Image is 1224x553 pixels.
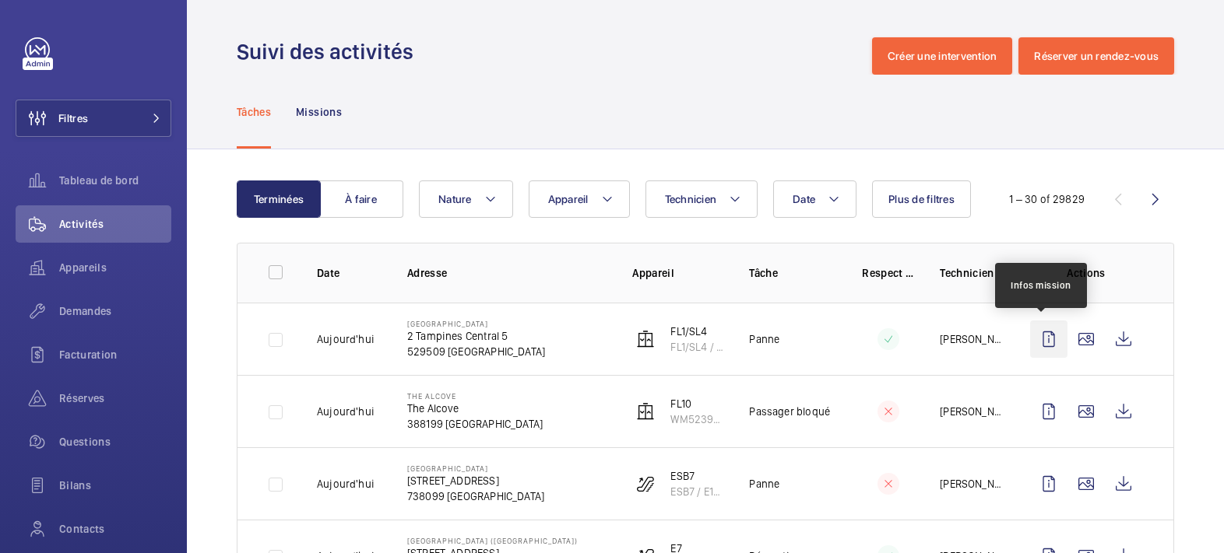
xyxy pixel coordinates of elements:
[59,303,171,319] span: Demandes
[59,434,171,450] span: Questions
[407,401,543,416] p: The Alcove
[636,402,655,421] img: elevator.svg
[296,104,342,120] p: Missions
[872,37,1013,75] button: Créer une intervention
[59,390,171,406] span: Réserves
[407,319,545,328] p: [GEOGRAPHIC_DATA]
[773,180,856,218] button: Date
[749,476,779,492] p: Panne
[636,330,655,348] img: elevator.svg
[862,265,915,281] p: Respect délai
[438,193,472,205] span: Nature
[59,521,171,537] span: Contacts
[407,328,545,344] p: 2 Tampines Central 5
[407,488,544,504] p: 738099 [GEOGRAPHIC_DATA]
[1009,191,1085,207] div: 1 – 30 of 29829
[58,110,88,126] span: Filtres
[407,464,544,473] p: [GEOGRAPHIC_DATA]
[670,484,724,499] p: ESB7 / E1478
[407,536,578,545] p: [GEOGRAPHIC_DATA] ([GEOGRAPHIC_DATA])
[940,476,1005,492] p: [PERSON_NAME]
[407,344,545,359] p: 529509 [GEOGRAPHIC_DATA]
[16,100,171,137] button: Filtres
[636,474,655,493] img: escalator.svg
[59,173,171,188] span: Tableau de bord
[749,265,837,281] p: Tâche
[645,180,758,218] button: Technicien
[317,404,375,419] p: Aujourd'hui
[419,180,513,218] button: Nature
[670,396,724,411] p: FL10
[548,193,589,205] span: Appareil
[670,324,724,339] p: FL1/SL4
[237,104,271,120] p: Tâches
[1018,37,1174,75] button: Réserver un rendez-vous
[632,265,724,281] p: Appareil
[59,478,171,493] span: Bilans
[59,260,171,275] span: Appareils
[670,339,724,355] p: FL1/SL4 / L119705
[793,193,815,205] span: Date
[319,180,403,218] button: À faire
[59,216,171,232] span: Activités
[749,404,830,419] p: Passager bloqué
[749,331,779,347] p: Panne
[940,265,1005,281] p: Technicien
[665,193,717,205] span: Technicien
[407,473,544,488] p: [STREET_ADDRESS]
[872,180,971,218] button: Plus de filtres
[59,347,171,362] span: Facturation
[317,476,375,492] p: Aujourd'hui
[317,265,382,281] p: Date
[237,180,321,218] button: Terminées
[317,331,375,347] p: Aujourd'hui
[670,468,724,484] p: ESB7
[940,404,1005,419] p: [PERSON_NAME]
[407,391,543,401] p: The Alcove
[529,180,630,218] button: Appareil
[407,265,608,281] p: Adresse
[888,193,955,205] span: Plus de filtres
[940,331,1005,347] p: [PERSON_NAME]
[407,416,543,432] p: 388199 [GEOGRAPHIC_DATA]
[237,37,423,66] h1: Suivi des activités
[1011,278,1071,292] div: Infos mission
[670,411,724,427] p: WM52390419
